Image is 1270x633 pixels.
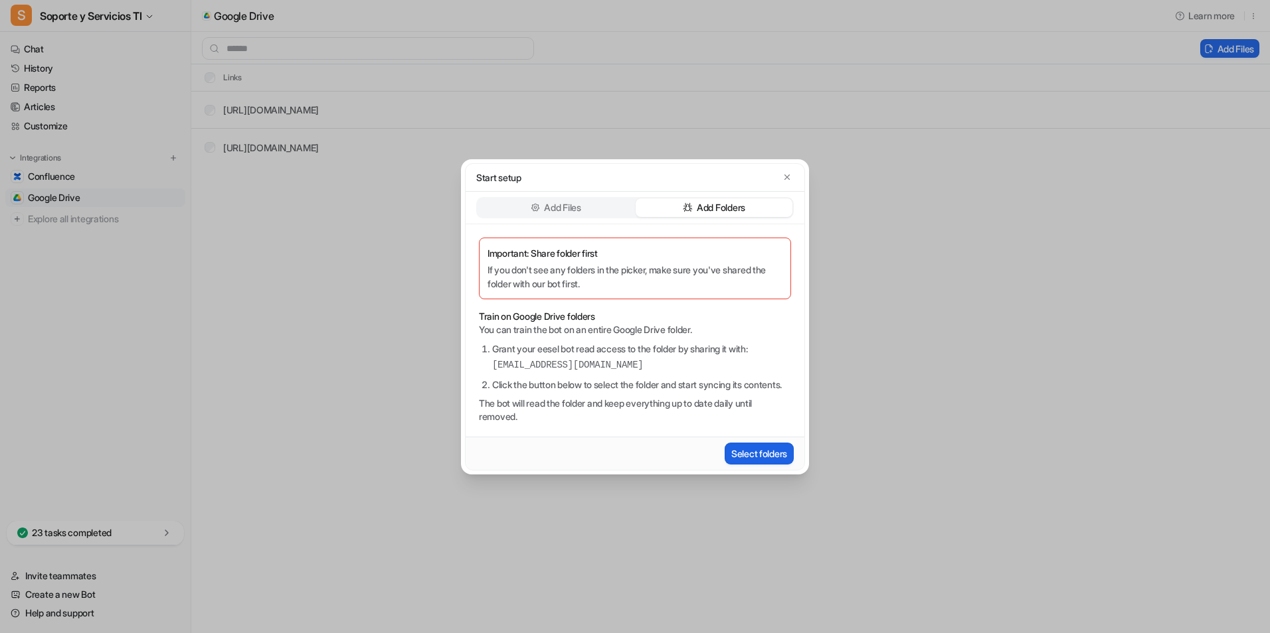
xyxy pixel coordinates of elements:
[488,263,782,291] p: If you don't see any folders in the picker, make sure you've shared the folder with our bot first.
[725,443,794,464] button: Select folders
[479,323,791,336] p: You can train the bot on an entire Google Drive folder.
[492,358,791,372] pre: [EMAIL_ADDRESS][DOMAIN_NAME]
[697,201,745,214] p: Add Folders
[479,310,791,323] p: Train on Google Drive folders
[479,397,791,423] p: The bot will read the folder and keep everything up to date daily until removed.
[488,246,782,260] p: Important: Share folder first
[476,171,521,184] p: Start setup
[544,201,581,214] p: Add Files
[492,378,791,391] li: Click the button below to select the folder and start syncing its contents.
[492,342,791,372] li: Grant your eesel bot read access to the folder by sharing it with:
